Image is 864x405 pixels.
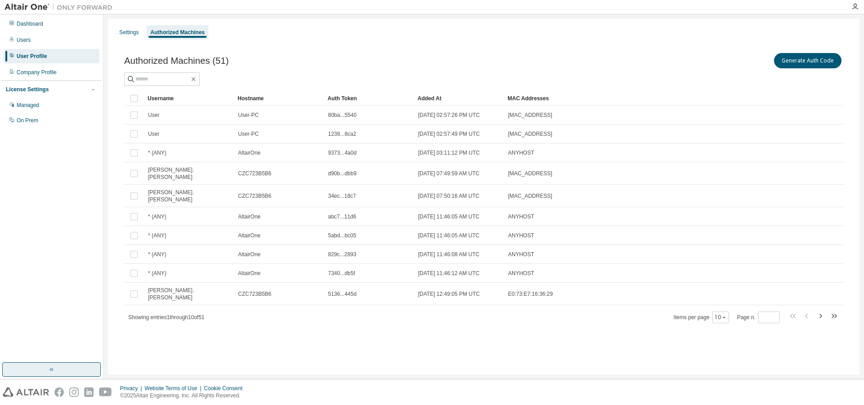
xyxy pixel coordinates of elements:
span: AltairOne [238,213,261,220]
span: ANYHOST [508,232,534,239]
span: CZC723B5B6 [238,290,271,298]
div: Added At [418,91,500,106]
span: User-PC [238,130,259,138]
span: [DATE] 11:46:05 AM UTC [418,232,480,239]
span: * (ANY) [148,251,166,258]
span: ANYHOST [508,213,534,220]
span: 1238...8ca2 [328,130,356,138]
span: Page n. [737,312,780,323]
span: [DATE] 03:11:12 PM UTC [418,149,480,156]
div: On Prem [17,117,38,124]
span: Items per page [674,312,729,323]
div: Privacy [120,385,144,392]
button: Generate Auth Code [774,53,841,68]
span: * (ANY) [148,270,166,277]
div: License Settings [6,86,49,93]
div: Company Profile [17,69,57,76]
span: User-PC [238,111,259,119]
img: facebook.svg [54,387,64,397]
span: * (ANY) [148,213,166,220]
span: User [148,130,159,138]
span: [DATE] 02:57:49 PM UTC [418,130,480,138]
span: ANYHOST [508,270,534,277]
div: Authorized Machines [150,29,205,36]
span: ANYHOST [508,149,534,156]
div: Managed [17,102,39,109]
span: AltairOne [238,232,261,239]
span: CZC723B5B6 [238,170,271,177]
span: [MAC_ADDRESS] [508,170,552,177]
span: [DATE] 02:57:26 PM UTC [418,111,480,119]
span: [DATE] 11:46:08 AM UTC [418,251,480,258]
span: * (ANY) [148,149,166,156]
p: © 2025 Altair Engineering, Inc. All Rights Reserved. [120,392,248,400]
div: Username [148,91,230,106]
img: linkedin.svg [84,387,94,397]
div: Auth Token [328,91,410,106]
div: Hostname [238,91,320,106]
span: [MAC_ADDRESS] [508,130,552,138]
span: [DATE] 12:49:05 PM UTC [418,290,480,298]
span: 829c...2893 [328,251,356,258]
span: [MAC_ADDRESS] [508,192,552,200]
div: User Profile [17,53,47,60]
img: Altair One [4,3,117,12]
button: 10 [715,314,727,321]
span: abc7...11d6 [328,213,356,220]
span: [DATE] 07:50:16 AM UTC [418,192,480,200]
span: 5136...445d [328,290,356,298]
span: ANYHOST [508,251,534,258]
span: User [148,111,159,119]
span: [PERSON_NAME].[PERSON_NAME] [148,287,230,301]
span: d90b...dbb9 [328,170,356,177]
img: altair_logo.svg [3,387,49,397]
span: [PERSON_NAME].[PERSON_NAME] [148,166,230,181]
span: AltairOne [238,149,261,156]
span: 9373...4a0d [328,149,356,156]
span: AltairOne [238,251,261,258]
div: Users [17,36,31,44]
div: Website Terms of Use [144,385,204,392]
span: * (ANY) [148,232,166,239]
div: Settings [119,29,139,36]
span: 7340...db5f [328,270,355,277]
span: Authorized Machines (51) [124,56,229,66]
img: youtube.svg [99,387,112,397]
img: instagram.svg [69,387,79,397]
span: [MAC_ADDRESS] [508,111,552,119]
div: MAC Addresses [508,91,749,106]
span: 80ba...5540 [328,111,356,119]
span: AltairOne [238,270,261,277]
span: [PERSON_NAME].[PERSON_NAME] [148,189,230,203]
div: Dashboard [17,20,43,27]
span: [DATE] 11:46:12 AM UTC [418,270,480,277]
span: E0:73:E7:16:36:29 [508,290,553,298]
span: [DATE] 07:49:59 AM UTC [418,170,480,177]
span: 5abd...bc05 [328,232,356,239]
div: Cookie Consent [204,385,247,392]
span: Showing entries 1 through 10 of 51 [128,314,205,320]
span: [DATE] 11:46:05 AM UTC [418,213,480,220]
span: 34ec...18c7 [328,192,356,200]
span: CZC723B5B6 [238,192,271,200]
